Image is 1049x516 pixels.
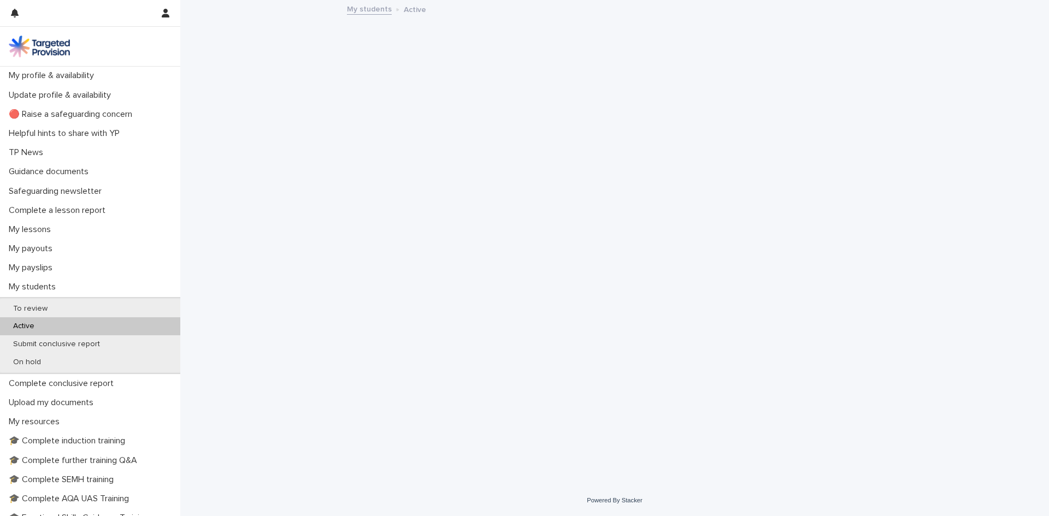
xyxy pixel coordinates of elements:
[4,90,120,100] p: Update profile & availability
[4,224,60,235] p: My lessons
[4,128,128,139] p: Helpful hints to share with YP
[4,263,61,273] p: My payslips
[4,167,97,177] p: Guidance documents
[4,322,43,331] p: Active
[4,70,103,81] p: My profile & availability
[4,340,109,349] p: Submit conclusive report
[4,398,102,408] p: Upload my documents
[4,186,110,197] p: Safeguarding newsletter
[4,455,146,466] p: 🎓 Complete further training Q&A
[4,475,122,485] p: 🎓 Complete SEMH training
[4,436,134,446] p: 🎓 Complete induction training
[4,205,114,216] p: Complete a lesson report
[4,378,122,389] p: Complete conclusive report
[347,2,392,15] a: My students
[4,109,141,120] p: 🔴 Raise a safeguarding concern
[4,494,138,504] p: 🎓 Complete AQA UAS Training
[587,497,642,503] a: Powered By Stacker
[4,358,50,367] p: On hold
[4,282,64,292] p: My students
[4,304,56,313] p: To review
[404,3,426,15] p: Active
[4,147,52,158] p: TP News
[9,35,70,57] img: M5nRWzHhSzIhMunXDL62
[4,244,61,254] p: My payouts
[4,417,68,427] p: My resources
